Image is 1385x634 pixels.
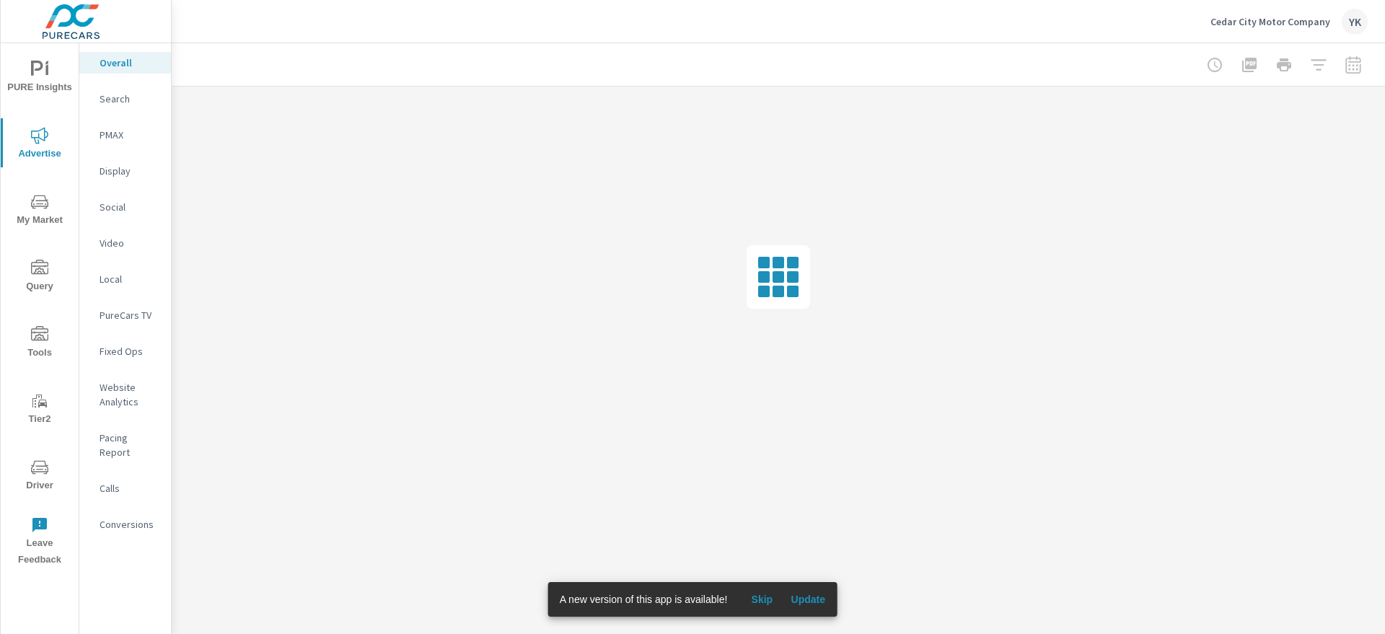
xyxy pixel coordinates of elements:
[79,514,171,535] div: Conversions
[100,92,159,106] p: Search
[100,200,159,214] p: Social
[1342,9,1368,35] div: YK
[785,588,831,611] button: Update
[5,61,74,96] span: PURE Insights
[79,88,171,110] div: Search
[100,517,159,532] p: Conversions
[5,127,74,162] span: Advertise
[79,160,171,182] div: Display
[100,481,159,496] p: Calls
[5,260,74,295] span: Query
[5,326,74,361] span: Tools
[1,43,79,574] div: nav menu
[100,308,159,322] p: PureCars TV
[100,164,159,178] p: Display
[791,593,825,606] span: Update
[79,196,171,218] div: Social
[100,272,159,286] p: Local
[5,516,74,568] span: Leave Feedback
[560,594,728,605] span: A new version of this app is available!
[5,193,74,229] span: My Market
[79,304,171,326] div: PureCars TV
[5,392,74,428] span: Tier2
[739,588,785,611] button: Skip
[79,377,171,413] div: Website Analytics
[100,380,159,409] p: Website Analytics
[100,128,159,142] p: PMAX
[5,459,74,494] span: Driver
[79,52,171,74] div: Overall
[100,431,159,459] p: Pacing Report
[100,344,159,358] p: Fixed Ops
[79,124,171,146] div: PMAX
[100,236,159,250] p: Video
[79,268,171,290] div: Local
[79,340,171,362] div: Fixed Ops
[79,232,171,254] div: Video
[744,593,779,606] span: Skip
[79,477,171,499] div: Calls
[1210,15,1330,28] p: Cedar City Motor Company
[100,56,159,70] p: Overall
[79,427,171,463] div: Pacing Report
